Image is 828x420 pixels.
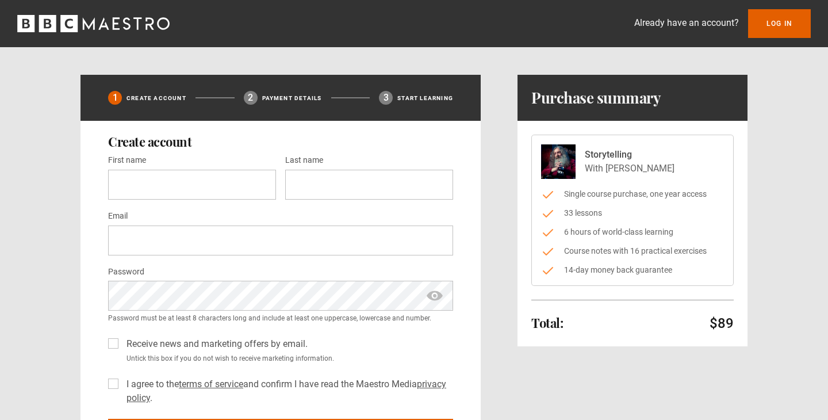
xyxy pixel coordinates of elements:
div: 3 [379,91,393,105]
li: 14-day money back guarantee [541,264,724,276]
div: 1 [108,91,122,105]
p: Payment details [262,94,322,102]
label: First name [108,154,146,167]
p: Storytelling [585,148,674,162]
h1: Purchase summary [531,89,661,107]
p: With [PERSON_NAME] [585,162,674,175]
p: $89 [710,314,734,333]
a: Log In [748,9,811,38]
li: 6 hours of world-class learning [541,226,724,238]
p: Already have an account? [634,16,739,30]
span: show password [425,281,444,311]
small: Untick this box if you do not wish to receive marketing information. [122,353,453,364]
p: Start learning [397,94,453,102]
li: Single course purchase, one year access [541,188,724,200]
li: Course notes with 16 practical exercises [541,245,724,257]
a: terms of service [179,379,243,390]
label: Receive news and marketing offers by email. [122,337,308,351]
p: Create Account [126,94,186,102]
div: 2 [244,91,258,105]
li: 33 lessons [541,207,724,219]
label: Last name [285,154,323,167]
label: I agree to the and confirm I have read the Maestro Media . [122,377,453,405]
svg: BBC Maestro [17,15,170,32]
label: Email [108,209,128,223]
label: Password [108,265,144,279]
h2: Total: [531,316,563,330]
small: Password must be at least 8 characters long and include at least one uppercase, lowercase and num... [108,313,453,323]
h2: Create account [108,135,453,148]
